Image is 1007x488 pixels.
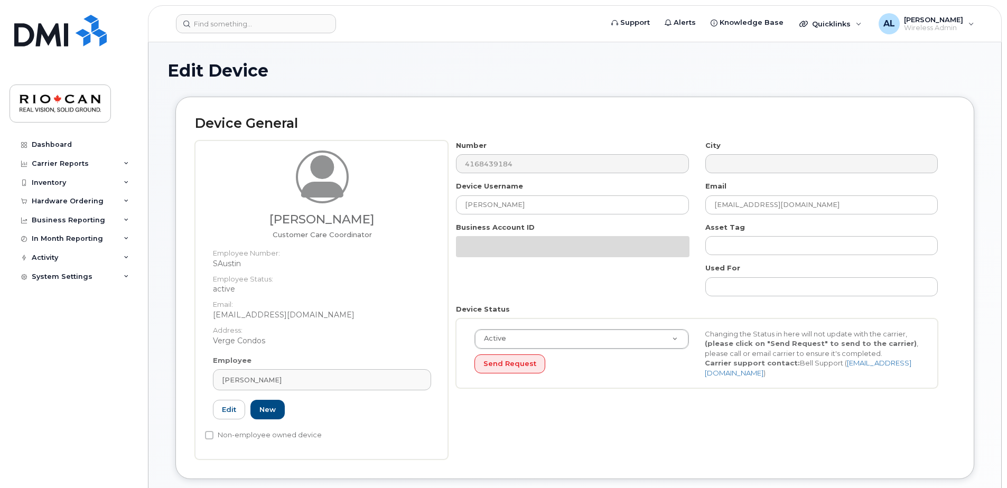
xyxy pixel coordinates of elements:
[697,329,927,378] div: Changing the Status in here will not update with the carrier, , please call or email carrier to e...
[705,222,745,232] label: Asset Tag
[478,334,506,343] span: Active
[205,429,322,442] label: Non-employee owned device
[705,339,917,348] strong: (please click on "Send Request" to send to the carrier)
[705,181,726,191] label: Email
[456,304,510,314] label: Device Status
[475,330,688,349] a: Active
[705,140,721,151] label: City
[213,320,431,335] dt: Address:
[213,284,431,294] dd: active
[213,213,431,226] h3: [PERSON_NAME]
[213,369,431,390] a: [PERSON_NAME]
[213,294,431,309] dt: Email:
[213,309,431,320] dd: [EMAIL_ADDRESS][DOMAIN_NAME]
[205,431,213,439] input: Non-employee owned device
[705,263,740,273] label: Used For
[273,230,372,239] span: Job title
[167,61,982,80] h1: Edit Device
[213,335,431,346] dd: Verge Condos
[222,375,282,385] span: [PERSON_NAME]
[456,181,523,191] label: Device Username
[474,354,545,374] button: Send Request
[213,258,431,269] dd: SAustin
[213,355,251,365] label: Employee
[250,400,285,419] a: New
[705,359,800,367] strong: Carrier support contact:
[213,269,431,284] dt: Employee Status:
[456,222,535,232] label: Business Account ID
[456,140,487,151] label: Number
[213,400,245,419] a: Edit
[213,243,431,258] dt: Employee Number:
[705,359,911,377] a: [EMAIL_ADDRESS][DOMAIN_NAME]
[195,116,955,131] h2: Device General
